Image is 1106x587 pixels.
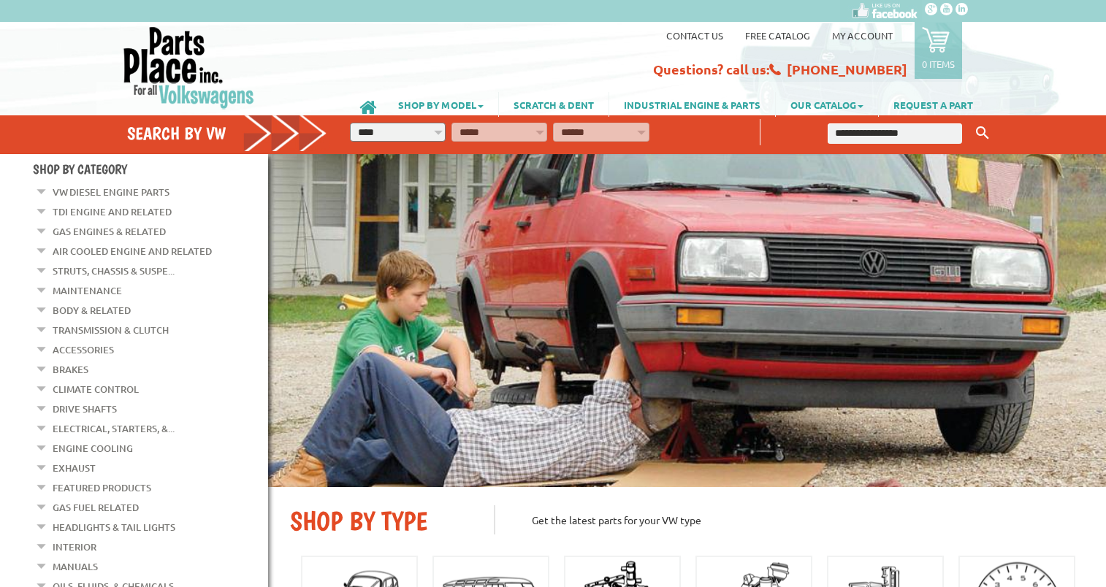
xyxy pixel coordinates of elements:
a: Body & Related [53,301,131,320]
a: Air Cooled Engine and Related [53,242,212,261]
a: SCRATCH & DENT [499,92,609,117]
img: First slide [900x500] [268,154,1106,487]
a: Accessories [53,340,114,359]
a: Electrical, Starters, &... [53,419,175,438]
button: Keyword Search [972,121,994,145]
a: Headlights & Tail Lights [53,518,175,537]
a: Struts, Chassis & Suspe... [53,261,175,280]
a: Exhaust [53,459,96,477]
a: Gas Fuel Related [53,498,139,517]
p: 0 items [922,58,955,70]
a: Gas Engines & Related [53,222,166,241]
a: Contact us [666,29,723,42]
a: OUR CATALOG [776,92,878,117]
a: Engine Cooling [53,439,133,458]
a: Brakes [53,360,88,379]
a: VW Diesel Engine Parts [53,183,169,202]
h2: SHOP BY TYPE [290,505,472,537]
a: REQUEST A PART [879,92,988,117]
a: INDUSTRIAL ENGINE & PARTS [609,92,775,117]
a: Maintenance [53,281,122,300]
img: Parts Place Inc! [122,26,256,110]
a: Transmission & Clutch [53,321,169,339]
a: Drive Shafts [53,399,117,418]
a: Featured Products [53,478,151,497]
a: TDI Engine and Related [53,202,172,221]
h4: Search by VW [127,123,327,144]
a: Interior [53,537,96,556]
h4: Shop By Category [33,161,268,177]
a: My Account [832,29,893,42]
a: SHOP BY MODEL [384,92,498,117]
a: 0 items [915,22,962,79]
a: Climate Control [53,380,139,399]
a: Manuals [53,557,98,576]
a: Free Catalog [745,29,810,42]
p: Get the latest parts for your VW type [494,505,1084,534]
